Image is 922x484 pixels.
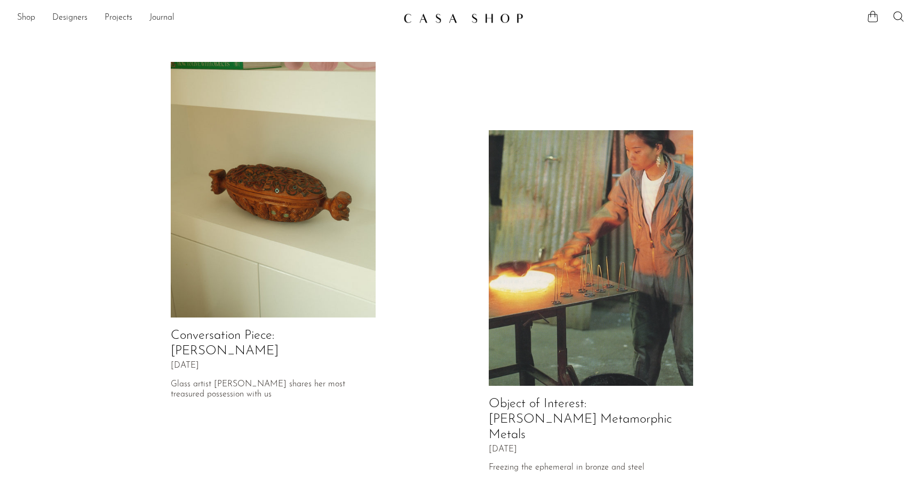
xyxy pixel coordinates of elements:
ul: NEW HEADER MENU [17,9,395,27]
nav: Desktop navigation [17,9,395,27]
a: Journal [149,11,174,25]
p: Freezing the ephemeral in bronze and steel [489,463,694,473]
p: Glass artist [PERSON_NAME] shares her most treasured possession with us [171,379,376,400]
span: [DATE] [489,445,517,455]
img: Object of Interest: Izabel Lam's Metamorphic Metals [489,130,694,386]
span: [DATE] [171,361,199,371]
a: Object of Interest: [PERSON_NAME] Metamorphic Metals [489,398,672,441]
a: Conversation Piece: [PERSON_NAME] [171,329,279,358]
img: Conversation Piece: Devon Made [171,62,376,318]
a: Designers [52,11,88,25]
a: Shop [17,11,35,25]
a: Projects [105,11,132,25]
